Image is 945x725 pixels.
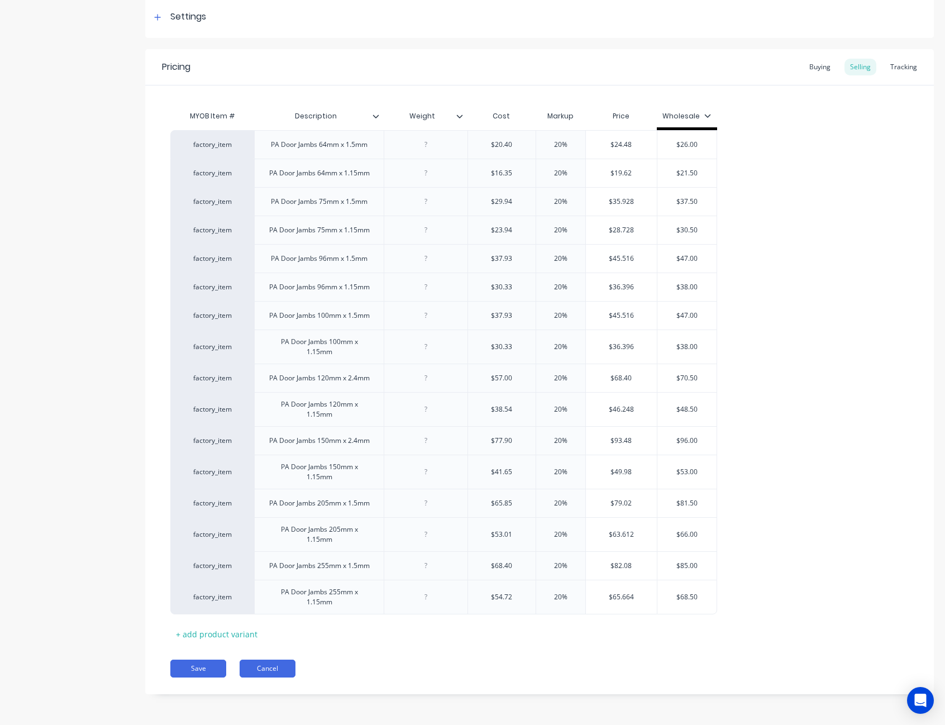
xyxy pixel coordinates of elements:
div: PA Door Jambs 64mm x 1.15mm [260,166,379,180]
div: Tracking [885,59,923,75]
div: factory_itemPA Door Jambs 255mm x 1.5mm$68.4020%$82.08$85.00 [170,551,717,580]
div: $68.40 [468,552,536,580]
div: Wholesale [662,111,711,121]
div: factory_item [182,436,243,446]
div: Description [254,105,384,127]
div: $79.02 [586,489,657,517]
div: PA Door Jambs 120mm x 2.4mm [260,371,379,385]
div: 20% [533,395,589,423]
div: factory_item [182,168,243,178]
div: Pricing [162,60,190,74]
div: PA Door Jambs 205mm x 1.15mm [259,522,379,547]
div: 20% [533,159,589,187]
div: $65.664 [586,583,657,611]
div: factory_item [182,498,243,508]
div: PA Door Jambs 96mm x 1.5mm [262,251,376,266]
div: 20% [533,458,589,486]
div: $36.396 [586,273,657,301]
div: PA Door Jambs 120mm x 1.15mm [259,397,379,422]
div: $38.00 [657,273,717,301]
div: factory_itemPA Door Jambs 96mm x 1.5mm$37.9320%$45.516$47.00 [170,244,717,273]
div: $23.94 [468,216,536,244]
div: factory_itemPA Door Jambs 75mm x 1.15mm$23.9420%$28.728$30.50 [170,216,717,244]
div: $77.90 [468,427,536,455]
div: factory_item [182,561,243,571]
div: 20% [533,188,589,216]
div: factory_item [182,311,243,321]
div: $49.98 [586,458,657,486]
div: Markup [536,105,585,127]
div: factory_itemPA Door Jambs 255mm x 1.15mm$54.7220%$65.664$68.50 [170,580,717,614]
div: Weight [384,105,467,127]
div: $21.50 [657,159,717,187]
div: factory_item [182,467,243,477]
div: $30.33 [468,333,536,361]
div: $63.612 [586,521,657,548]
div: PA Door Jambs 64mm x 1.5mm [262,137,376,152]
div: $26.00 [657,131,717,159]
div: PA Door Jambs 150mm x 1.15mm [259,460,379,484]
div: $38.00 [657,333,717,361]
div: Price [585,105,657,127]
div: 20% [533,216,589,244]
div: factory_item [182,225,243,235]
div: PA Door Jambs 255mm x 1.5mm [260,559,379,573]
div: PA Door Jambs 205mm x 1.5mm [260,496,379,511]
div: 20% [533,273,589,301]
button: Save [170,660,226,678]
div: PA Door Jambs 96mm x 1.15mm [260,280,379,294]
div: 20% [533,552,589,580]
div: $20.40 [468,131,536,159]
div: $28.728 [586,216,657,244]
div: $65.85 [468,489,536,517]
div: $24.48 [586,131,657,159]
div: 20% [533,333,589,361]
div: $53.00 [657,458,717,486]
div: $54.72 [468,583,536,611]
div: factory_itemPA Door Jambs 205mm x 1.5mm$65.8520%$79.02$81.50 [170,489,717,517]
div: Weight [384,102,461,130]
div: $82.08 [586,552,657,580]
div: $85.00 [657,552,717,580]
div: Selling [844,59,876,75]
div: factory_itemPA Door Jambs 75mm x 1.5mm$29.9420%$35.928$37.50 [170,187,717,216]
div: $19.62 [586,159,657,187]
div: factory_item [182,197,243,207]
div: factory_item [182,592,243,602]
div: PA Door Jambs 255mm x 1.15mm [259,585,379,609]
div: $37.50 [657,188,717,216]
div: $57.00 [468,364,536,392]
div: $70.50 [657,364,717,392]
div: Cost [467,105,536,127]
div: $45.516 [586,245,657,273]
div: Description [254,102,377,130]
div: factory_item [182,530,243,540]
div: $30.33 [468,273,536,301]
div: factory_itemPA Door Jambs 64mm x 1.5mm$20.4020%$24.48$26.00 [170,130,717,159]
div: $45.516 [586,302,657,330]
div: factory_item [182,342,243,352]
div: $16.35 [468,159,536,187]
div: 20% [533,131,589,159]
div: $29.94 [468,188,536,216]
div: $47.00 [657,245,717,273]
div: 20% [533,521,589,548]
div: $96.00 [657,427,717,455]
div: $37.93 [468,302,536,330]
div: + add product variant [170,626,263,643]
div: PA Door Jambs 100mm x 1.5mm [260,308,379,323]
div: PA Door Jambs 75mm x 1.5mm [262,194,376,209]
div: $48.50 [657,395,717,423]
div: PA Door Jambs 150mm x 2.4mm [260,433,379,448]
div: $35.928 [586,188,657,216]
div: factory_itemPA Door Jambs 120mm x 2.4mm$57.0020%$68.40$70.50 [170,364,717,392]
div: factory_item [182,254,243,264]
div: 20% [533,364,589,392]
div: $41.65 [468,458,536,486]
div: PA Door Jambs 100mm x 1.15mm [259,335,379,359]
div: 20% [533,489,589,517]
div: $53.01 [468,521,536,548]
div: $93.48 [586,427,657,455]
div: Open Intercom Messenger [907,687,934,714]
div: factory_itemPA Door Jambs 100mm x 1.15mm$30.3320%$36.396$38.00 [170,330,717,364]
